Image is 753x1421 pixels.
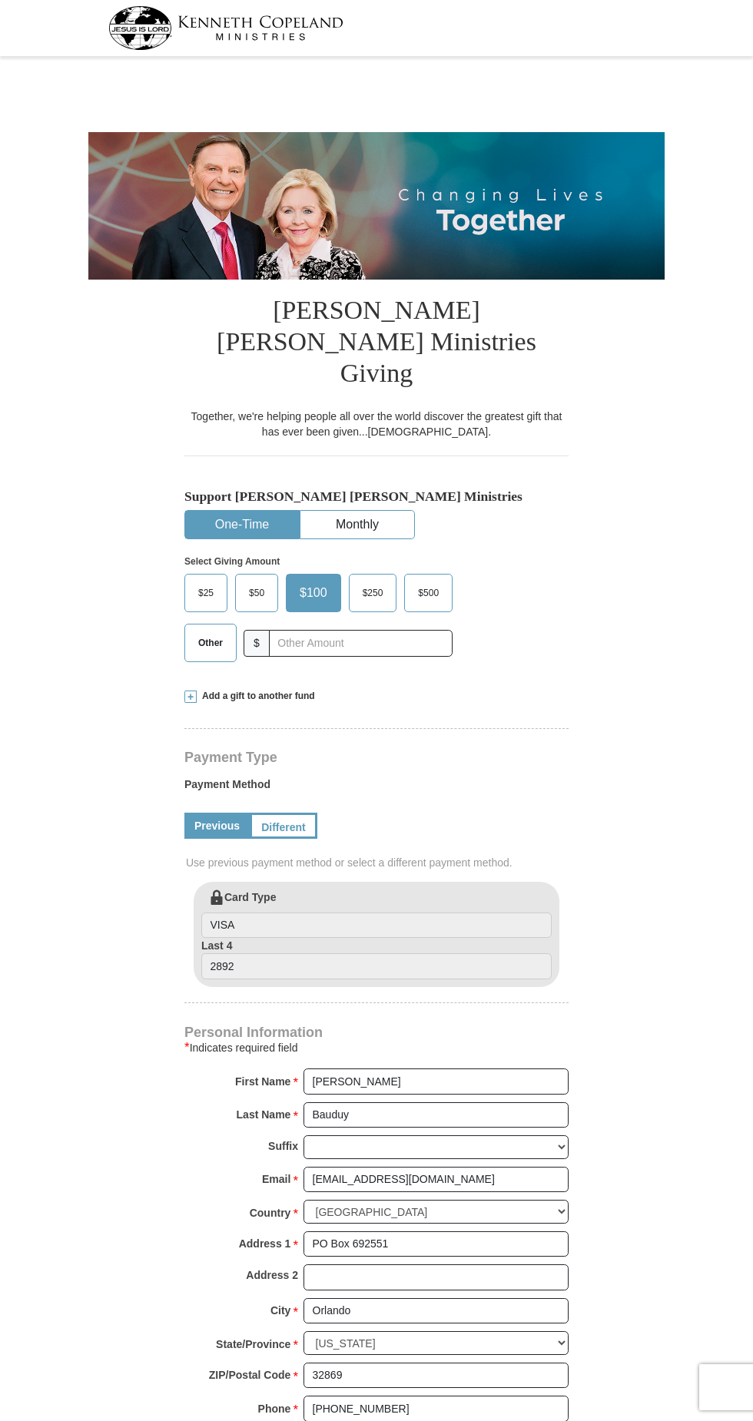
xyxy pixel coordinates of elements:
a: Previous [184,813,250,839]
strong: Last Name [237,1104,291,1125]
span: $500 [410,581,446,605]
strong: State/Province [216,1333,290,1355]
strong: ZIP/Postal Code [209,1364,291,1386]
span: $ [244,630,270,657]
span: $100 [292,581,335,605]
h5: Support [PERSON_NAME] [PERSON_NAME] Ministries [184,489,569,505]
label: Payment Method [184,777,569,800]
span: $50 [241,581,272,605]
input: Card Type [201,913,552,939]
strong: Address 1 [239,1233,291,1254]
h1: [PERSON_NAME] [PERSON_NAME] Ministries Giving [184,280,569,408]
h4: Payment Type [184,751,569,763]
strong: Suffix [268,1135,298,1157]
strong: Country [250,1202,291,1224]
strong: Select Giving Amount [184,556,280,567]
input: Other Amount [269,630,453,657]
button: One-Time [185,511,299,539]
a: Different [250,813,317,839]
button: Monthly [300,511,414,539]
label: Card Type [201,889,552,939]
span: Other [191,631,231,654]
div: Indicates required field [184,1038,569,1057]
span: Use previous payment method or select a different payment method. [186,855,570,870]
img: kcm-header-logo.svg [108,6,343,50]
strong: Address 2 [246,1264,298,1286]
div: Together, we're helping people all over the world discover the greatest gift that has ever been g... [184,409,569,439]
h4: Personal Information [184,1026,569,1038]
span: $25 [191,581,221,605]
span: Add a gift to another fund [197,690,315,703]
strong: Email [262,1168,290,1190]
strong: Phone [258,1398,291,1419]
label: Last 4 [201,938,552,979]
span: $250 [355,581,391,605]
input: Last 4 [201,953,552,979]
strong: City [270,1300,290,1321]
strong: First Name [235,1071,290,1092]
